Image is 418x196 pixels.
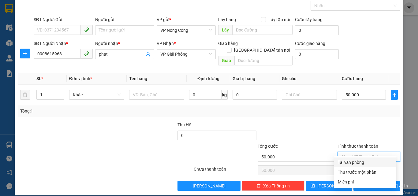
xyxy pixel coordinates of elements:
span: [PERSON_NAME] [193,183,226,189]
button: save[PERSON_NAME] [306,181,353,191]
button: [PERSON_NAME] [177,181,240,191]
span: [PERSON_NAME] [317,183,350,189]
div: Tại văn phòng [338,159,393,166]
span: kg [222,90,228,100]
span: SĐT XE [22,26,42,32]
input: Dọc đường [234,56,293,65]
span: Lấy [218,25,232,35]
span: Tổng cước [258,144,278,149]
input: Cước giao hàng [295,49,339,59]
button: printer[PERSON_NAME] và In [353,181,400,191]
div: SĐT Người Nhận [34,40,93,47]
span: [GEOGRAPHIC_DATA] tận nơi [232,47,293,54]
input: Dọc đường [232,25,293,35]
span: VP Nhận [157,41,174,46]
span: NC1410250114 [52,25,89,31]
button: deleteXóa Thông tin [242,181,304,191]
span: plus [391,92,397,97]
label: Cước giao hàng [295,41,325,46]
span: Thu Hộ [177,122,192,127]
span: Cước hàng [342,76,363,81]
span: phone [84,27,89,32]
div: Thu trước một phần [338,169,393,176]
input: Cước lấy hàng [295,25,339,35]
span: VP Nông Cống [160,26,212,35]
button: delete [20,90,30,100]
span: save [311,183,315,188]
span: Xóa Thông tin [263,183,290,189]
input: VD: Bàn, Ghế [129,90,184,100]
span: Định lượng [197,76,219,81]
div: Người nhận [95,40,154,47]
div: Miễn phí [338,179,393,185]
div: Người gửi [95,16,154,23]
span: user-add [146,52,151,57]
label: Cước lấy hàng [295,17,323,22]
span: Giao hàng [218,41,238,46]
span: Đơn vị tính [69,76,92,81]
strong: PHIẾU BIÊN NHẬN [16,34,49,47]
span: SL [36,76,41,81]
div: VP gửi [157,16,216,23]
span: delete [256,183,261,188]
span: Khác [73,90,121,99]
span: Lấy hàng [218,17,236,22]
strong: CHUYỂN PHÁT NHANH ĐÔNG LÝ [13,5,52,25]
img: logo [3,18,12,39]
button: plus [391,90,398,100]
button: plus [20,49,30,58]
span: Tên hàng [129,76,147,81]
input: 0 [233,90,277,100]
span: Giá trị hàng [233,76,255,81]
span: phone [84,51,89,56]
div: Tổng: 1 [20,108,162,114]
label: Hình thức thanh toán [338,144,378,149]
th: Ghi chú [279,73,339,85]
span: Giao [218,56,234,65]
span: VP Giải Phóng [160,50,212,59]
span: Lấy tận nơi [266,16,293,23]
div: SĐT Người Gửi [34,16,93,23]
div: Chưa thanh toán [193,166,257,176]
span: plus [21,51,30,56]
input: Ghi Chú [282,90,337,100]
